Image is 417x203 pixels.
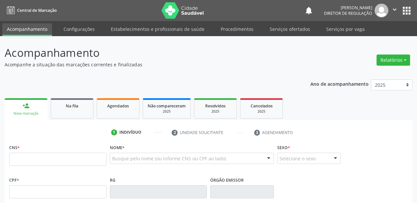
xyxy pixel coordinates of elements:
[17,8,57,13] span: Central de Marcação
[9,111,43,116] div: Nova marcação
[251,103,273,109] span: Cancelados
[324,11,372,16] span: Diretor de regulação
[199,109,232,114] div: 2025
[391,6,398,13] i: 
[107,103,129,109] span: Agendados
[112,155,226,162] span: Busque pelo nome (ou informe CNS ou CPF ao lado)
[110,143,125,153] label: Nome
[9,143,20,153] label: CNS
[205,103,226,109] span: Resolvidos
[148,109,186,114] div: 2025
[280,155,316,162] span: Selecione o sexo
[245,109,278,114] div: 2025
[2,23,52,36] a: Acompanhamento
[324,5,372,11] div: [PERSON_NAME]
[377,55,410,66] button: Relatórios
[5,61,290,68] p: Acompanhe a situação das marcações correntes e finalizadas
[304,6,313,15] button: notifications
[66,103,78,109] span: Na fila
[110,175,115,185] label: RG
[5,5,57,16] a: Central de Marcação
[106,23,209,35] a: Estabelecimentos e profissionais de saúde
[22,102,30,109] div: person_add
[216,23,258,35] a: Procedimentos
[59,23,99,35] a: Configurações
[401,5,412,16] button: apps
[5,45,290,61] p: Acompanhamento
[322,23,369,35] a: Serviços por vaga
[119,129,141,135] div: Indivíduo
[388,4,401,17] button: 
[265,23,315,35] a: Serviços ofertados
[310,79,369,88] p: Ano de acompanhamento
[375,4,388,17] img: img
[277,143,290,153] label: Sexo
[148,103,186,109] span: Não compareceram
[111,129,117,135] div: 1
[210,175,244,185] label: Órgão emissor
